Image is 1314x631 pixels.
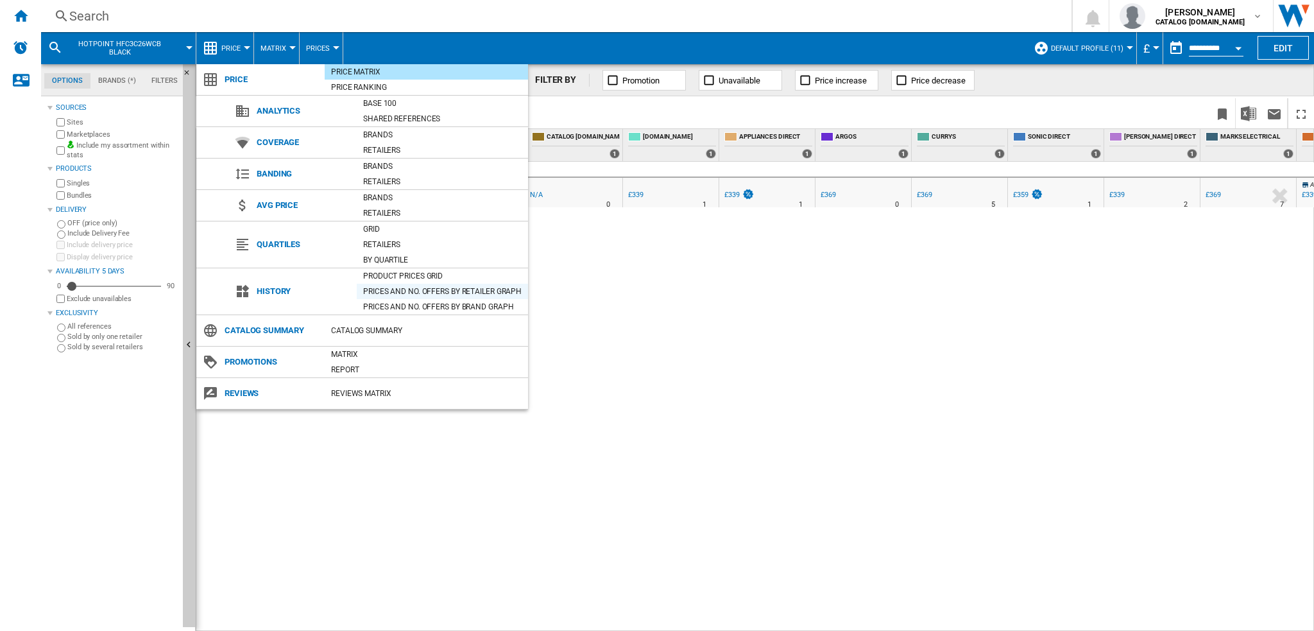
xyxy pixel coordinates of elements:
div: Retailers [357,238,528,251]
span: Price [218,71,325,89]
span: Reviews [218,385,325,402]
div: Base 100 [357,97,528,110]
div: Prices and No. offers by retailer graph [357,285,528,298]
span: Analytics [250,102,357,120]
div: Retailers [357,144,528,157]
span: History [250,282,357,300]
div: Brands [357,191,528,204]
div: Retailers [357,207,528,220]
div: Retailers [357,175,528,188]
div: Price Ranking [325,81,528,94]
div: Report [325,363,528,376]
div: REVIEWS Matrix [325,387,528,400]
div: Shared references [357,112,528,125]
div: Brands [357,160,528,173]
span: Coverage [250,134,357,151]
div: Prices and No. offers by brand graph [357,300,528,313]
span: Promotions [218,353,325,371]
span: Banding [250,165,357,183]
span: Catalog Summary [218,322,325,340]
span: Quartiles [250,236,357,254]
span: Avg price [250,196,357,214]
div: Catalog Summary [325,324,528,337]
div: Product prices grid [357,270,528,282]
div: Price Matrix [325,65,528,78]
div: By quartile [357,254,528,266]
div: Grid [357,223,528,236]
div: Brands [357,128,528,141]
div: Matrix [325,348,528,361]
